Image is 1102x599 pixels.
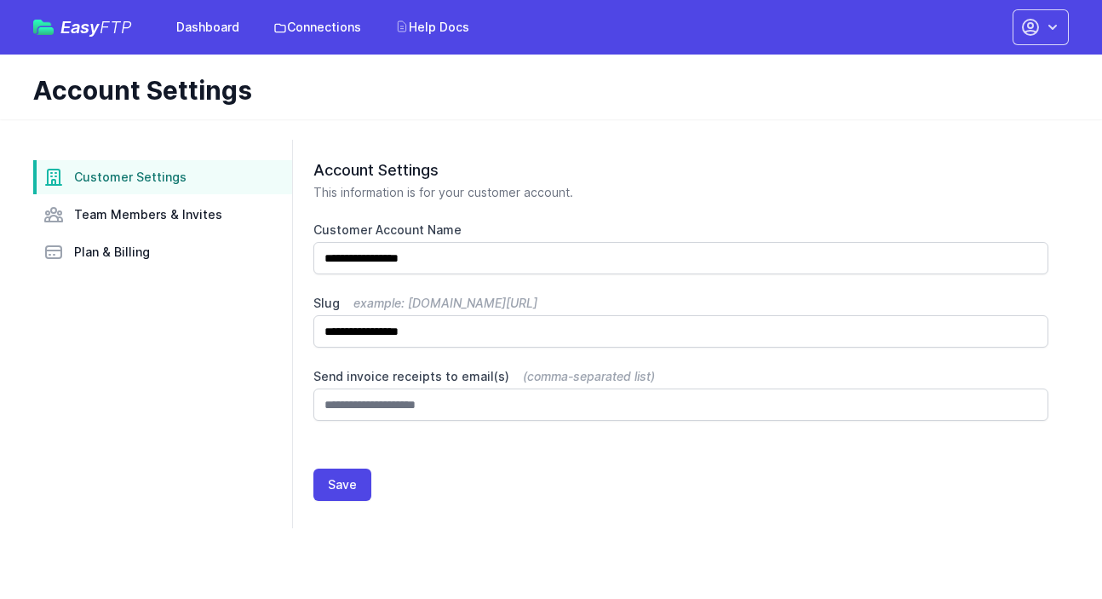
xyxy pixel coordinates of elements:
[74,206,222,223] span: Team Members & Invites
[74,169,187,186] span: Customer Settings
[100,17,132,37] span: FTP
[74,244,150,261] span: Plan & Billing
[313,184,1048,201] p: This information is for your customer account.
[33,198,292,232] a: Team Members & Invites
[313,295,1048,312] label: Slug
[385,12,479,43] a: Help Docs
[313,469,371,501] button: Save
[33,160,292,194] a: Customer Settings
[353,296,537,310] span: example: [DOMAIN_NAME][URL]
[523,369,655,383] span: (comma-separated list)
[33,20,54,35] img: easyftp_logo.png
[166,12,250,43] a: Dashboard
[33,235,292,269] a: Plan & Billing
[313,160,1048,181] h2: Account Settings
[263,12,371,43] a: Connections
[60,19,132,36] span: Easy
[313,368,1048,385] label: Send invoice receipts to email(s)
[33,75,1055,106] h1: Account Settings
[33,19,132,36] a: EasyFTP
[313,222,1048,239] label: Customer Account Name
